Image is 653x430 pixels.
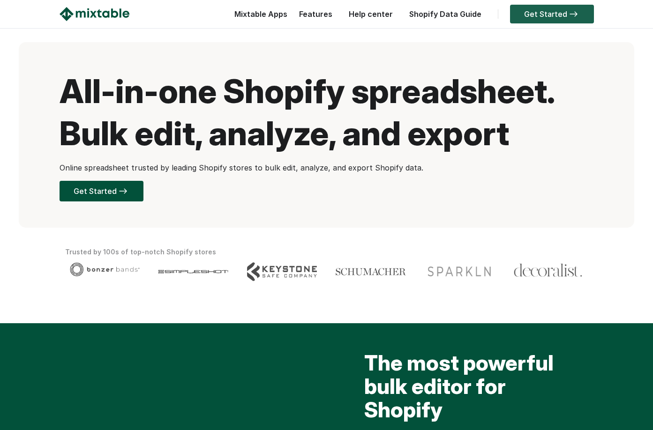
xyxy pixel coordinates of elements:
[247,262,317,281] img: Client logo
[567,11,580,17] img: arrow-right.svg
[294,9,337,19] a: Features
[336,262,405,281] img: Client logo
[513,262,583,279] img: Client logo
[60,162,594,173] p: Online spreadsheet trusted by leading Shopify stores to bulk edit, analyze, and export Shopify data.
[70,262,140,276] img: Client logo
[510,5,594,23] a: Get Started
[230,7,287,26] div: Mixtable Apps
[364,351,575,426] h2: The most powerful bulk editor for Shopify
[405,9,486,19] a: Shopify Data Guide
[60,181,143,201] a: Get Started
[117,188,129,194] img: arrow-right.svg
[344,9,398,19] a: Help center
[60,70,594,155] h1: All-in-one Shopify spreadsheet. Bulk edit, analyze, and export
[65,246,587,258] div: Trusted by 100s of top-notch Shopify stores
[60,7,129,21] img: Mixtable logo
[425,262,495,281] img: Client logo
[158,262,228,281] img: Client logo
